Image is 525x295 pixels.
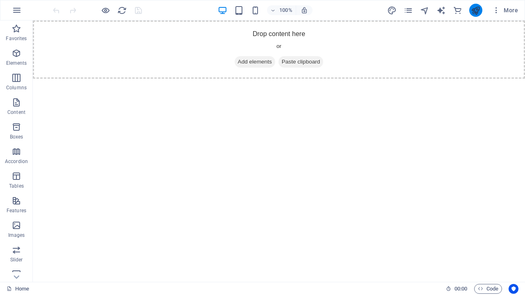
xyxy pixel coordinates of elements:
[420,6,429,15] i: Navigator
[436,5,446,15] button: text_generator
[6,60,27,66] p: Elements
[387,5,397,15] button: design
[202,36,242,47] span: Add elements
[8,232,25,238] p: Images
[420,5,430,15] button: navigator
[489,4,521,17] button: More
[404,6,413,15] i: Pages (Ctrl+Alt+S)
[453,5,463,15] button: commerce
[279,5,292,15] h6: 100%
[492,6,518,14] span: More
[478,284,498,294] span: Code
[7,207,26,214] p: Features
[6,84,27,91] p: Columns
[246,36,291,47] span: Paste clipboard
[7,109,25,116] p: Content
[9,183,24,189] p: Tables
[7,284,29,294] a: Click to cancel selection. Double-click to open Pages
[117,6,127,15] i: Reload page
[471,6,480,15] i: Publish
[6,35,27,42] p: Favorites
[474,284,502,294] button: Code
[469,4,482,17] button: publish
[460,286,461,292] span: :
[404,5,413,15] button: pages
[387,6,397,15] i: Design (Ctrl+Alt+Y)
[446,284,468,294] h6: Session time
[509,284,518,294] button: Usercentrics
[453,6,462,15] i: Commerce
[301,7,308,14] i: On resize automatically adjust zoom level to fit chosen device.
[267,5,296,15] button: 100%
[5,158,28,165] p: Accordion
[100,5,110,15] button: Click here to leave preview mode and continue editing
[10,134,23,140] p: Boxes
[436,6,446,15] i: AI Writer
[117,5,127,15] button: reload
[10,256,23,263] p: Slider
[454,284,467,294] span: 00 00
